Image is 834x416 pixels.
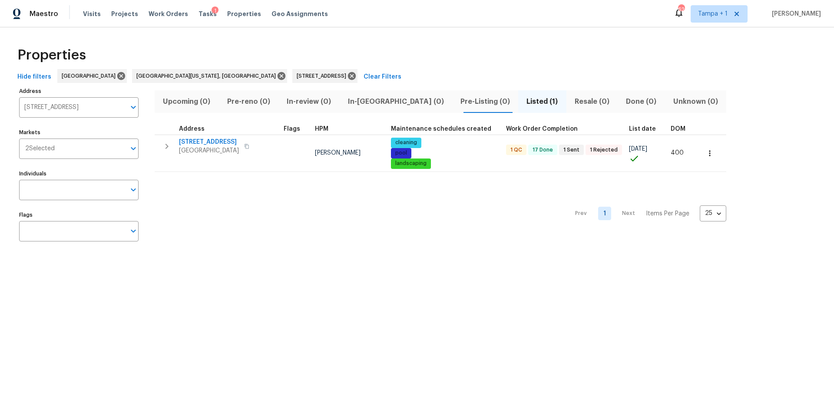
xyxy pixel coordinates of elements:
[149,10,188,18] span: Work Orders
[62,72,119,80] span: [GEOGRAPHIC_DATA]
[19,212,139,218] label: Flags
[572,96,612,108] span: Resale (0)
[700,202,726,225] div: 25
[523,96,561,108] span: Listed (1)
[284,96,334,108] span: In-review (0)
[529,146,556,154] span: 17 Done
[19,171,139,176] label: Individuals
[671,150,684,156] span: 400
[315,126,328,132] span: HPM
[57,69,127,83] div: [GEOGRAPHIC_DATA]
[132,69,287,83] div: [GEOGRAPHIC_DATA][US_STATE], [GEOGRAPHIC_DATA]
[127,184,139,196] button: Open
[768,10,821,18] span: [PERSON_NAME]
[678,5,684,14] div: 62
[315,150,361,156] span: [PERSON_NAME]
[507,146,526,154] span: 1 QC
[160,96,213,108] span: Upcoming (0)
[127,101,139,113] button: Open
[567,177,726,250] nav: Pagination Navigation
[671,126,685,132] span: DOM
[392,149,410,157] span: pool
[392,139,420,146] span: cleaning
[17,51,86,59] span: Properties
[17,72,51,83] span: Hide filters
[19,89,139,94] label: Address
[136,72,279,80] span: [GEOGRAPHIC_DATA][US_STATE], [GEOGRAPHIC_DATA]
[179,146,239,155] span: [GEOGRAPHIC_DATA]
[127,142,139,155] button: Open
[391,126,491,132] span: Maintenance schedules created
[623,96,659,108] span: Done (0)
[292,69,357,83] div: [STREET_ADDRESS]
[457,96,513,108] span: Pre-Listing (0)
[586,146,621,154] span: 1 Rejected
[670,96,721,108] span: Unknown (0)
[30,10,58,18] span: Maestro
[14,69,55,85] button: Hide filters
[83,10,101,18] span: Visits
[360,69,405,85] button: Clear Filters
[179,126,205,132] span: Address
[212,7,218,15] div: 1
[297,72,350,80] span: [STREET_ADDRESS]
[560,146,583,154] span: 1 Sent
[284,126,300,132] span: Flags
[179,138,239,146] span: [STREET_ADDRESS]
[598,207,611,220] a: Goto page 1
[506,126,578,132] span: Work Order Completion
[25,145,55,152] span: 2 Selected
[698,10,728,18] span: Tampa + 1
[392,160,430,167] span: landscaping
[227,10,261,18] span: Properties
[111,10,138,18] span: Projects
[199,11,217,17] span: Tasks
[127,225,139,237] button: Open
[271,10,328,18] span: Geo Assignments
[364,72,401,83] span: Clear Filters
[224,96,273,108] span: Pre-reno (0)
[629,146,647,152] span: [DATE]
[629,126,656,132] span: List date
[19,130,139,135] label: Markets
[646,209,689,218] p: Items Per Page
[344,96,447,108] span: In-[GEOGRAPHIC_DATA] (0)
